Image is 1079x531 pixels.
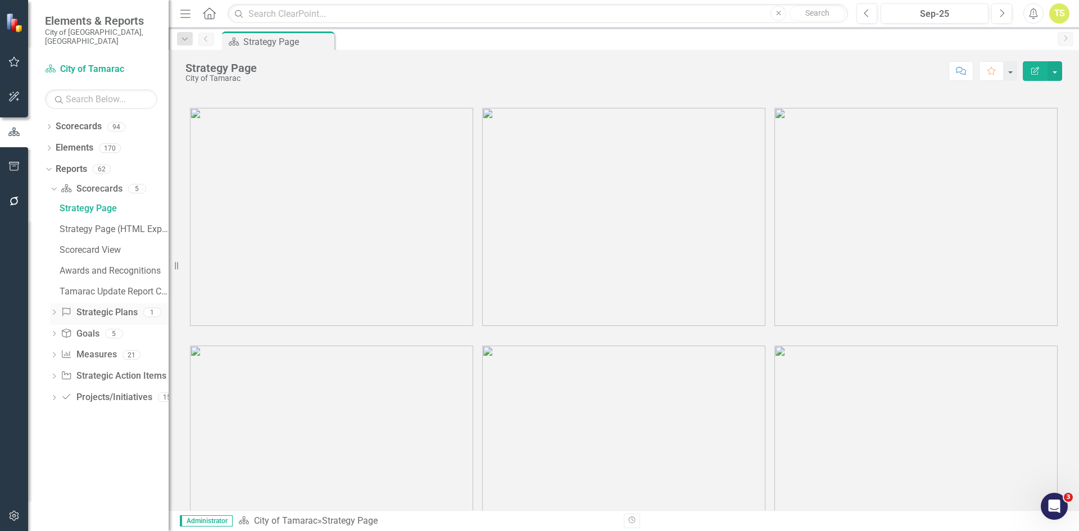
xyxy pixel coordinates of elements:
div: Strategy Page [185,62,257,74]
div: » [238,515,615,528]
div: 21 [123,350,140,360]
span: Elements & Reports [45,14,157,28]
a: Reports [56,163,87,176]
div: 94 [107,122,125,131]
span: Administrator [180,515,233,527]
a: Scorecard View [57,241,169,259]
div: Scorecard View [60,245,169,255]
span: Search [805,8,829,17]
button: Search [789,6,845,21]
input: Search ClearPoint... [228,4,848,24]
small: City of [GEOGRAPHIC_DATA], [GEOGRAPHIC_DATA] [45,28,157,46]
a: Tamarac Update Report Cover Page [57,283,169,301]
a: Projects/Initiatives [61,391,152,404]
a: Elements [56,142,93,155]
div: Sep-25 [885,7,985,21]
a: Strategic Plans [61,306,137,319]
img: ClearPoint Strategy [5,12,26,33]
a: Awards and Recognitions [57,262,169,280]
img: tamarac2%20v3.png [482,108,765,326]
div: 5 [128,184,146,194]
div: 62 [93,165,111,174]
div: 1 [143,307,161,317]
a: Strategy Page (HTML Export) [57,220,169,238]
iframe: Intercom live chat [1041,493,1068,520]
div: Strategy Page [243,35,332,49]
a: Scorecards [56,120,102,133]
button: TS [1049,3,1069,24]
div: 170 [99,143,121,153]
button: Sep-25 [881,3,989,24]
a: Goals [61,328,99,341]
a: City of Tamarac [254,515,318,526]
div: City of Tamarac [185,74,257,83]
div: Strategy Page [60,203,169,214]
a: Strategy Page [57,199,169,217]
a: Scorecards [61,183,122,196]
input: Search Below... [45,89,157,109]
div: 15 [158,393,176,402]
img: tamarac3%20v3.png [774,108,1058,326]
div: Awards and Recognitions [60,266,169,276]
a: Strategic Action Items [61,370,166,383]
div: Strategy Page [322,515,378,526]
a: Measures [61,348,116,361]
div: Strategy Page (HTML Export) [60,224,169,234]
div: 5 [105,329,123,338]
span: 3 [1064,493,1073,502]
a: City of Tamarac [45,63,157,76]
img: tamarac1%20v3.png [190,108,473,326]
div: Tamarac Update Report Cover Page [60,287,169,297]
